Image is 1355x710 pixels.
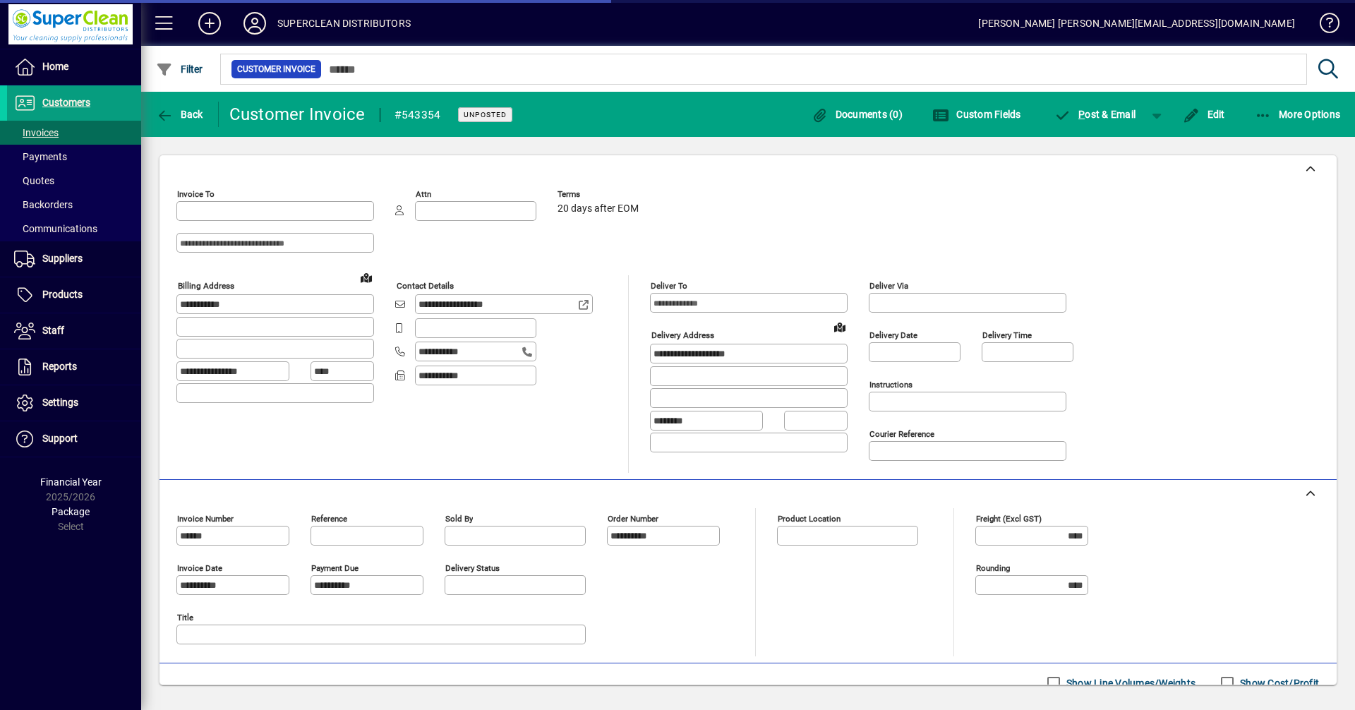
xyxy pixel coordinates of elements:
mat-label: Title [177,613,193,622]
mat-label: Invoice date [177,563,222,573]
label: Show Cost/Profit [1237,676,1319,690]
span: Backorders [14,199,73,210]
a: View on map [355,266,378,289]
span: Custom Fields [932,109,1021,120]
button: Back [152,102,207,127]
button: Add [187,11,232,36]
div: SUPERCLEAN DISTRIBUTORS [277,12,411,35]
a: Invoices [7,121,141,145]
mat-label: Deliver To [651,281,687,291]
a: Products [7,277,141,313]
mat-label: Sold by [445,514,473,524]
label: Show Line Volumes/Weights [1064,676,1196,690]
mat-label: Payment due [311,563,359,573]
mat-label: Attn [416,189,431,199]
button: Profile [232,11,277,36]
a: Backorders [7,193,141,217]
button: Documents (0) [807,102,906,127]
span: Communications [14,223,97,234]
mat-label: Delivery date [869,330,917,340]
button: Edit [1179,102,1229,127]
span: Reports [42,361,77,372]
span: Staff [42,325,64,336]
button: Filter [152,56,207,82]
span: Home [42,61,68,72]
span: Unposted [464,110,507,119]
a: Support [7,421,141,457]
mat-label: Delivery time [982,330,1032,340]
span: Edit [1183,109,1225,120]
span: Customer Invoice [237,62,315,76]
span: Quotes [14,175,54,186]
a: Reports [7,349,141,385]
mat-label: Deliver via [869,281,908,291]
span: Settings [42,397,78,408]
span: Back [156,109,203,120]
mat-label: Product location [778,514,841,524]
mat-label: Instructions [869,380,913,390]
div: #543354 [395,104,441,126]
a: Staff [7,313,141,349]
span: ost & Email [1054,109,1136,120]
button: Custom Fields [929,102,1025,127]
app-page-header-button: Back [141,102,219,127]
mat-label: Order number [608,514,658,524]
div: [PERSON_NAME] [PERSON_NAME][EMAIL_ADDRESS][DOMAIN_NAME] [978,12,1295,35]
mat-label: Invoice number [177,514,234,524]
span: Payments [14,151,67,162]
span: Package [52,506,90,517]
a: Communications [7,217,141,241]
span: Products [42,289,83,300]
span: More Options [1255,109,1341,120]
mat-label: Courier Reference [869,429,934,439]
span: Suppliers [42,253,83,264]
mat-label: Reference [311,514,347,524]
mat-label: Invoice To [177,189,215,199]
span: Terms [558,190,642,199]
a: Home [7,49,141,85]
span: Customers [42,97,90,108]
div: Customer Invoice [229,103,366,126]
a: Payments [7,145,141,169]
a: View on map [829,315,851,338]
a: Quotes [7,169,141,193]
span: Invoices [14,127,59,138]
span: P [1078,109,1085,120]
a: Knowledge Base [1309,3,1337,49]
span: Financial Year [40,476,102,488]
span: 20 days after EOM [558,203,639,215]
span: Documents (0) [811,109,903,120]
span: Support [42,433,78,444]
a: Suppliers [7,241,141,277]
mat-label: Delivery status [445,563,500,573]
mat-label: Rounding [976,563,1010,573]
button: Post & Email [1047,102,1143,127]
a: Settings [7,385,141,421]
mat-label: Freight (excl GST) [976,514,1042,524]
button: More Options [1251,102,1344,127]
span: Filter [156,64,203,75]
